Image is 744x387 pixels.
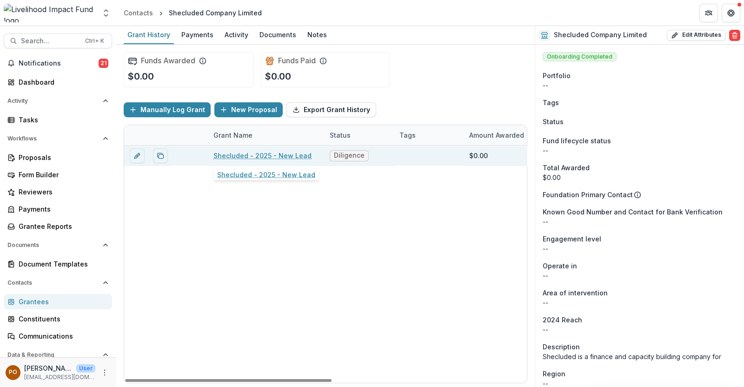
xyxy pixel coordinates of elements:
[4,112,112,127] a: Tasks
[208,125,324,145] div: Grant Name
[214,102,283,117] button: New Proposal
[19,204,105,214] div: Payments
[83,36,106,46] div: Ctrl + K
[729,30,740,41] button: Delete
[7,135,99,142] span: Workflows
[19,221,105,231] div: Grantee Reports
[286,102,376,117] button: Export Grant History
[178,28,217,41] div: Payments
[394,125,464,145] div: Tags
[76,364,95,373] p: User
[543,352,737,361] p: Shecluded is a finance and capacity building company for
[4,74,112,90] a: Dashboard
[4,184,112,200] a: Reviewers
[169,8,262,18] div: Shecluded Company Limited
[19,153,105,162] div: Proposals
[464,125,533,145] div: Amount Awarded
[265,69,291,83] p: $0.00
[543,261,577,271] span: Operate in
[334,152,365,160] span: Diligence
[543,325,737,334] p: --
[543,207,723,217] span: Known Good Number and Contact for Bank Verification
[7,352,99,358] span: Data & Reporting
[19,297,105,307] div: Grantees
[4,328,112,344] a: Communications
[221,28,252,41] div: Activity
[543,369,565,379] span: Region
[4,93,112,108] button: Open Activity
[24,363,73,373] p: [PERSON_NAME]
[7,242,99,248] span: Documents
[4,347,112,362] button: Open Data & Reporting
[543,71,571,80] span: Portfolio
[4,294,112,309] a: Grantees
[304,28,331,41] div: Notes
[7,98,99,104] span: Activity
[9,369,17,375] div: Peige Omondi
[19,259,105,269] div: Document Templates
[394,130,421,140] div: Tags
[543,98,559,107] span: Tags
[469,151,488,160] div: $0.00
[667,30,725,41] button: Edit Attributes
[543,244,737,254] p: --
[124,8,153,18] div: Contacts
[543,190,633,200] p: Foundation Primary Contact
[19,77,105,87] div: Dashboard
[4,256,112,272] a: Document Templates
[324,125,394,145] div: Status
[256,26,300,44] a: Documents
[21,37,80,45] span: Search...
[4,131,112,146] button: Open Workflows
[120,6,266,20] nav: breadcrumb
[543,288,608,298] span: Area of intervention
[120,6,157,20] a: Contacts
[722,4,740,22] button: Get Help
[543,146,737,155] p: --
[99,367,110,378] button: More
[324,130,356,140] div: Status
[4,167,112,182] a: Form Builder
[141,56,195,65] h2: Funds Awarded
[256,28,300,41] div: Documents
[278,56,316,65] h2: Funds Paid
[543,163,590,173] span: Total Awarded
[543,52,617,61] span: Onboarding Completed
[213,151,312,160] a: Shecluded - 2025 - New Lead
[4,238,112,253] button: Open Documents
[543,298,737,307] p: --
[4,33,112,48] button: Search...
[543,342,580,352] span: Description
[24,373,95,381] p: [EMAIL_ADDRESS][DOMAIN_NAME]
[4,201,112,217] a: Payments
[153,148,168,163] button: Duplicate proposal
[19,331,105,341] div: Communications
[543,234,601,244] span: Engagement level
[699,4,718,22] button: Partners
[543,217,737,227] p: --
[543,117,564,127] span: Status
[554,31,647,39] h2: Shecluded Company Limited
[4,150,112,165] a: Proposals
[208,130,258,140] div: Grant Name
[19,314,105,324] div: Constituents
[19,115,105,125] div: Tasks
[4,275,112,290] button: Open Contacts
[99,59,108,68] span: 21
[124,28,174,41] div: Grant History
[100,4,113,22] button: Open entity switcher
[178,26,217,44] a: Payments
[19,60,99,67] span: Notifications
[543,80,737,90] p: --
[543,271,737,280] p: --
[543,136,611,146] span: Fund lifecycle status
[4,219,112,234] a: Grantee Reports
[4,311,112,327] a: Constituents
[464,130,530,140] div: Amount Awarded
[130,148,145,163] button: edit
[4,56,112,71] button: Notifications21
